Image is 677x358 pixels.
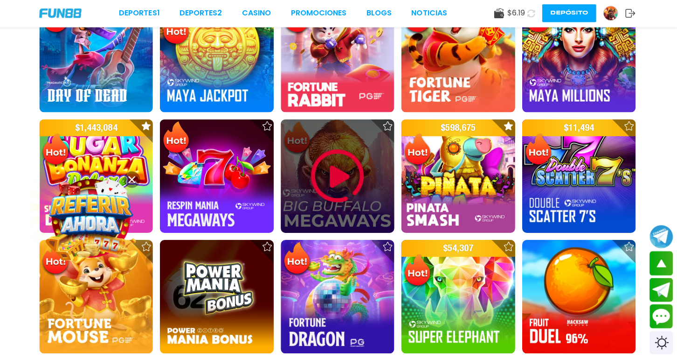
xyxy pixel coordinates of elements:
[283,240,313,277] img: Hot
[649,303,672,328] button: Contact customer service
[121,8,162,20] a: Deportes1
[402,239,515,256] p: $ 54,307
[649,277,672,302] button: Join telegram
[522,239,635,352] img: Fruit Duel 96%
[162,119,275,232] img: Respin Mania Megaways
[603,7,625,21] a: Avatar
[402,119,515,232] img: Piñata Smash™
[181,8,224,20] a: Deportes2
[542,5,596,23] button: Depósito
[523,132,553,168] img: Hot
[649,224,672,248] button: Join telegram channel
[163,120,193,157] img: Hot
[42,239,155,352] img: Fortune Mouse
[43,240,73,277] img: Hot
[43,132,73,168] img: Hot
[403,132,433,168] img: Hot
[282,239,395,352] img: Fortune Dragon
[522,119,635,232] img: Double Scatter 7’s
[522,119,635,136] p: $ 11,494
[507,8,525,20] span: $ 6.19
[243,8,272,20] a: CASINO
[162,239,275,352] img: Power Mania Bonus
[42,9,84,19] img: Company Logo
[292,8,348,20] a: Promociones
[402,239,515,352] img: Super Elephant
[51,175,136,260] img: Image Link
[403,252,433,288] img: Hot
[367,8,393,20] a: BLOGS
[649,330,672,353] div: Switch theme
[402,119,515,136] p: $ 598,675
[42,119,155,136] p: $ 1,443,084
[603,7,617,21] img: Avatar
[649,251,672,275] button: scroll up
[412,8,448,20] a: NOTICIAS
[163,12,193,48] img: Hot
[311,148,366,204] img: Play Game
[42,119,155,232] img: Sugar Bonanza Deluxe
